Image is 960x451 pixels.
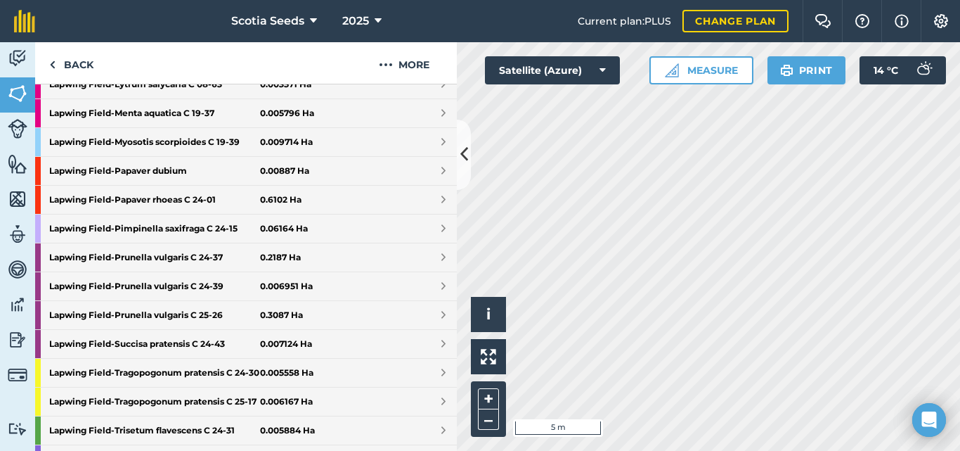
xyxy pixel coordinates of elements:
[35,157,457,185] a: Lapwing Field-Papaver dubium0.00887 Ha
[8,48,27,69] img: svg+xml;base64,PD94bWwgdmVyc2lvbj0iMS4wIiBlbmNvZGluZz0idXRmLTgiPz4KPCEtLSBHZW5lcmF0b3I6IEFkb2JlIE...
[8,189,27,210] img: svg+xml;base64,PHN2ZyB4bWxucz0iaHR0cDovL3d3dy53My5vcmcvMjAwMC9zdmciIHdpZHRoPSI1NiIgaGVpZ2h0PSI2MC...
[780,62,793,79] img: svg+xml;base64,PHN2ZyB4bWxucz0iaHR0cDovL3d3dy53My5vcmcvMjAwMC9zdmciIHdpZHRoPSIxOSIgaGVpZ2h0PSIyNC...
[578,13,671,29] span: Current plan : PLUS
[342,13,369,30] span: 2025
[260,310,303,321] strong: 0.3087 Ha
[35,215,457,243] a: Lapwing Field-Pimpinella saxifraga C 24-150.06164 Ha
[49,215,260,243] strong: Lapwing Field - Pimpinella saxifraga C 24-15
[8,119,27,139] img: svg+xml;base64,PD94bWwgdmVyc2lvbj0iMS4wIiBlbmNvZGluZz0idXRmLTgiPz4KPCEtLSBHZW5lcmF0b3I6IEFkb2JlIE...
[260,165,309,177] strong: 0.00887 Ha
[933,14,949,28] img: A cog icon
[49,128,260,156] strong: Lapwing Field - Myosotis scorpioides C 19-39
[49,417,260,445] strong: Lapwing Field - Trisetum flavescens C 24-31
[8,294,27,315] img: svg+xml;base64,PD94bWwgdmVyc2lvbj0iMS4wIiBlbmNvZGluZz0idXRmLTgiPz4KPCEtLSBHZW5lcmF0b3I6IEFkb2JlIE...
[35,417,457,445] a: Lapwing Field-Trisetum flavescens C 24-310.005884 Ha
[49,186,260,214] strong: Lapwing Field - Papaver rhoeas C 24-01
[49,272,260,300] strong: Lapwing Field - Prunella vulgaris C 24-39
[49,243,260,272] strong: Lapwing Field - Prunella vulgaris C 24-37
[35,272,457,300] a: Lapwing Field-Prunella vulgaris C 24-390.006951 Ha
[485,56,620,84] button: Satellite (Azure)
[35,388,457,416] a: Lapwing Field-Tragopogonum pratensis C 25-170.006167 Ha
[815,14,831,28] img: Two speech bubbles overlapping with the left bubble in the forefront
[49,56,56,73] img: svg+xml;base64,PHN2ZyB4bWxucz0iaHR0cDovL3d3dy53My5vcmcvMjAwMC9zdmciIHdpZHRoPSI5IiBoZWlnaHQ9IjI0Ii...
[260,136,313,148] strong: 0.009714 Ha
[351,42,457,84] button: More
[909,56,938,84] img: svg+xml;base64,PD94bWwgdmVyc2lvbj0iMS4wIiBlbmNvZGluZz0idXRmLTgiPz4KPCEtLSBHZW5lcmF0b3I6IEFkb2JlIE...
[682,10,789,32] a: Change plan
[260,338,312,350] strong: 0.007124 Ha
[35,243,457,272] a: Lapwing Field-Prunella vulgaris C 24-370.2187 Ha
[49,301,260,329] strong: Lapwing Field - Prunella vulgaris C 25-26
[35,42,108,84] a: Back
[260,194,301,205] strong: 0.6102 Ha
[8,259,27,280] img: svg+xml;base64,PD94bWwgdmVyc2lvbj0iMS4wIiBlbmNvZGluZz0idXRmLTgiPz4KPCEtLSBHZW5lcmF0b3I6IEFkb2JlIE...
[35,186,457,214] a: Lapwing Field-Papaver rhoeas C 24-010.6102 Ha
[649,56,753,84] button: Measure
[8,422,27,436] img: svg+xml;base64,PD94bWwgdmVyc2lvbj0iMS4wIiBlbmNvZGluZz0idXRmLTgiPz4KPCEtLSBHZW5lcmF0b3I6IEFkb2JlIE...
[379,56,393,73] img: svg+xml;base64,PHN2ZyB4bWxucz0iaHR0cDovL3d3dy53My5vcmcvMjAwMC9zdmciIHdpZHRoPSIyMCIgaGVpZ2h0PSIyNC...
[8,224,27,245] img: svg+xml;base64,PD94bWwgdmVyc2lvbj0iMS4wIiBlbmNvZGluZz0idXRmLTgiPz4KPCEtLSBHZW5lcmF0b3I6IEFkb2JlIE...
[260,281,313,292] strong: 0.006951 Ha
[35,359,457,387] a: Lapwing Field-Tragopogonum pratensis C 24-300.005558 Ha
[260,252,301,263] strong: 0.2187 Ha
[260,396,313,407] strong: 0.006167 Ha
[486,305,491,323] span: i
[854,14,871,28] img: A question mark icon
[665,63,679,77] img: Ruler icon
[8,153,27,174] img: svg+xml;base64,PHN2ZyB4bWxucz0iaHR0cDovL3d3dy53My5vcmcvMjAwMC9zdmciIHdpZHRoPSI1NiIgaGVpZ2h0PSI2MC...
[8,365,27,385] img: svg+xml;base64,PD94bWwgdmVyc2lvbj0iMS4wIiBlbmNvZGluZz0idXRmLTgiPz4KPCEtLSBHZW5lcmF0b3I6IEFkb2JlIE...
[49,388,260,416] strong: Lapwing Field - Tragopogonum pratensis C 25-17
[14,10,35,32] img: fieldmargin Logo
[231,13,304,30] span: Scotia Seeds
[35,301,457,329] a: Lapwing Field-Prunella vulgaris C 25-260.3087 Ha
[49,99,260,127] strong: Lapwing Field - Menta aquatica C 19-37
[35,99,457,127] a: Lapwing Field-Menta aquatica C 19-370.005796 Ha
[471,297,506,332] button: i
[895,13,909,30] img: svg+xml;base64,PHN2ZyB4bWxucz0iaHR0cDovL3d3dy53My5vcmcvMjAwMC9zdmciIHdpZHRoPSIxNyIgaGVpZ2h0PSIxNy...
[49,359,260,387] strong: Lapwing Field - Tragopogonum pratensis C 24-30
[478,409,499,430] button: –
[260,108,314,119] strong: 0.005796 Ha
[49,330,260,358] strong: Lapwing Field - Succisa pratensis C 24-43
[860,56,946,84] button: 14 °C
[481,349,496,364] img: Four arrows, one pointing top left, one top right, one bottom right and the last bottom left
[260,223,308,234] strong: 0.06164 Ha
[478,388,499,409] button: +
[874,56,898,84] span: 14 ° C
[35,330,457,358] a: Lapwing Field-Succisa pratensis C 24-430.007124 Ha
[35,128,457,156] a: Lapwing Field-Myosotis scorpioides C 19-390.009714 Ha
[49,157,260,185] strong: Lapwing Field - Papaver dubium
[8,329,27,350] img: svg+xml;base64,PD94bWwgdmVyc2lvbj0iMS4wIiBlbmNvZGluZz0idXRmLTgiPz4KPCEtLSBHZW5lcmF0b3I6IEFkb2JlIE...
[260,367,313,379] strong: 0.005558 Ha
[767,56,846,84] button: Print
[260,425,315,436] strong: 0.005884 Ha
[8,83,27,104] img: svg+xml;base64,PHN2ZyB4bWxucz0iaHR0cDovL3d3dy53My5vcmcvMjAwMC9zdmciIHdpZHRoPSI1NiIgaGVpZ2h0PSI2MC...
[912,403,946,437] div: Open Intercom Messenger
